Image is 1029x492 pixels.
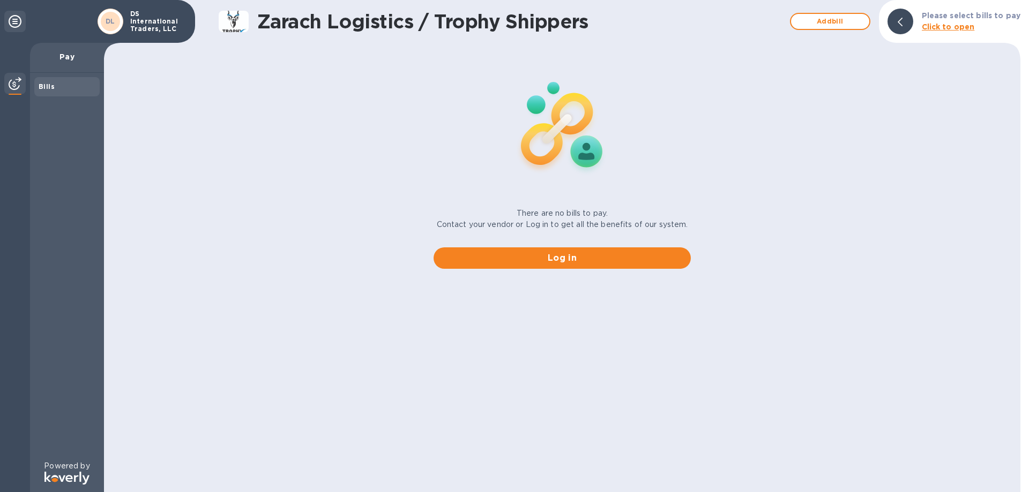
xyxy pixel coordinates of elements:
[106,17,115,25] b: DL
[437,208,688,230] p: There are no bills to pay. Contact your vendor or Log in to get all the benefits of our system.
[442,252,682,264] span: Log in
[790,13,870,30] button: Addbill
[44,472,90,485] img: Logo
[800,15,861,28] span: Add bill
[39,51,95,62] p: Pay
[257,10,785,33] h1: Zarach Logistics / Trophy Shippers
[434,247,691,269] button: Log in
[44,460,90,472] p: Powered by
[39,82,55,90] b: Bills
[922,22,975,31] b: Click to open
[922,11,1020,20] b: Please select bills to pay
[130,10,184,33] p: DS International Traders, LLC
